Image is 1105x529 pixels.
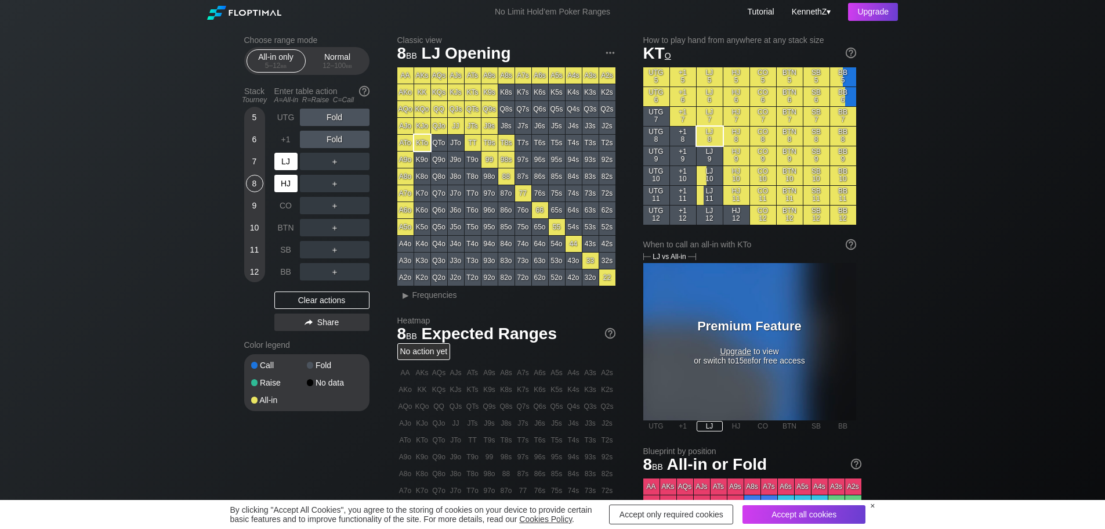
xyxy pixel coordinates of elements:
[582,219,599,235] div: 53s
[643,240,856,249] div: When to call an all-in with KTo
[397,152,414,168] div: A9o
[307,361,363,369] div: Fold
[803,127,829,146] div: SB 8
[830,67,856,87] div: BB 5
[750,166,776,185] div: CO 10
[281,62,287,70] span: bb
[396,45,419,64] span: 8
[406,48,417,61] span: bb
[431,168,447,185] div: Q8o
[300,241,369,258] div: ＋
[431,269,447,286] div: Q2o
[532,101,548,117] div: Q6s
[431,84,447,100] div: KQs
[397,269,414,286] div: A2o
[274,175,298,192] div: HJ
[697,107,723,126] div: LJ 7
[274,96,369,104] div: A=All-in R=Raise C=Call
[670,166,696,185] div: +1 10
[870,501,875,510] div: ×
[300,219,369,236] div: ＋
[742,505,865,524] div: Accept all cookies
[566,152,582,168] div: 94s
[448,202,464,218] div: J6o
[566,84,582,100] div: K4s
[448,168,464,185] div: J8o
[750,107,776,126] div: CO 7
[246,153,263,170] div: 7
[803,166,829,185] div: SB 10
[244,35,369,45] h2: Choose range mode
[397,67,414,84] div: AA
[723,67,749,87] div: HJ 5
[750,206,776,225] div: CO 12
[515,269,531,286] div: 72o
[643,206,669,225] div: UTG 12
[532,253,548,269] div: 63o
[481,236,498,252] div: 94o
[397,253,414,269] div: A3o
[431,101,447,117] div: QQ
[803,107,829,126] div: SB 7
[249,50,303,72] div: All-in only
[498,152,515,168] div: 98s
[643,107,669,126] div: UTG 7
[465,185,481,201] div: T7o
[532,67,548,84] div: A6s
[431,152,447,168] div: Q9o
[803,146,829,165] div: SB 9
[582,118,599,134] div: J3s
[532,152,548,168] div: 96s
[246,131,263,148] div: 6
[582,253,599,269] div: 33
[792,7,827,16] span: KennethZ
[549,236,565,252] div: 54o
[566,67,582,84] div: A4s
[398,288,414,302] div: ▸
[532,202,548,218] div: 66
[777,87,803,106] div: BTN 6
[582,185,599,201] div: 73s
[697,206,723,225] div: LJ 12
[397,168,414,185] div: A8o
[465,253,481,269] div: T3o
[448,253,464,269] div: J3o
[477,7,628,19] div: No Limit Hold’em Poker Ranges
[789,5,832,18] div: ▾
[803,186,829,205] div: SB 11
[549,118,565,134] div: J5s
[670,127,696,146] div: +1 8
[549,168,565,185] div: 85s
[643,87,669,106] div: UTG 6
[582,101,599,117] div: Q3s
[599,135,615,151] div: T2s
[670,186,696,205] div: +1 11
[481,185,498,201] div: 97o
[599,185,615,201] div: 72s
[599,84,615,100] div: K2s
[582,84,599,100] div: K3s
[777,166,803,185] div: BTN 10
[300,109,369,126] div: Fold
[582,67,599,84] div: A3s
[515,67,531,84] div: A7s
[414,269,430,286] div: K2o
[246,197,263,214] div: 9
[305,319,313,326] img: share.864f2f62.svg
[643,166,669,185] div: UTG 10
[566,219,582,235] div: 54s
[448,67,464,84] div: AJs
[465,84,481,100] div: KTs
[697,166,723,185] div: LJ 10
[515,236,531,252] div: 74o
[465,67,481,84] div: ATs
[481,84,498,100] div: K9s
[397,84,414,100] div: AKo
[670,146,696,165] div: +1 9
[274,263,298,280] div: BB
[643,67,669,87] div: UTG 5
[848,3,898,21] div: Upgrade
[515,219,531,235] div: 75o
[465,219,481,235] div: T5o
[246,109,263,126] div: 5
